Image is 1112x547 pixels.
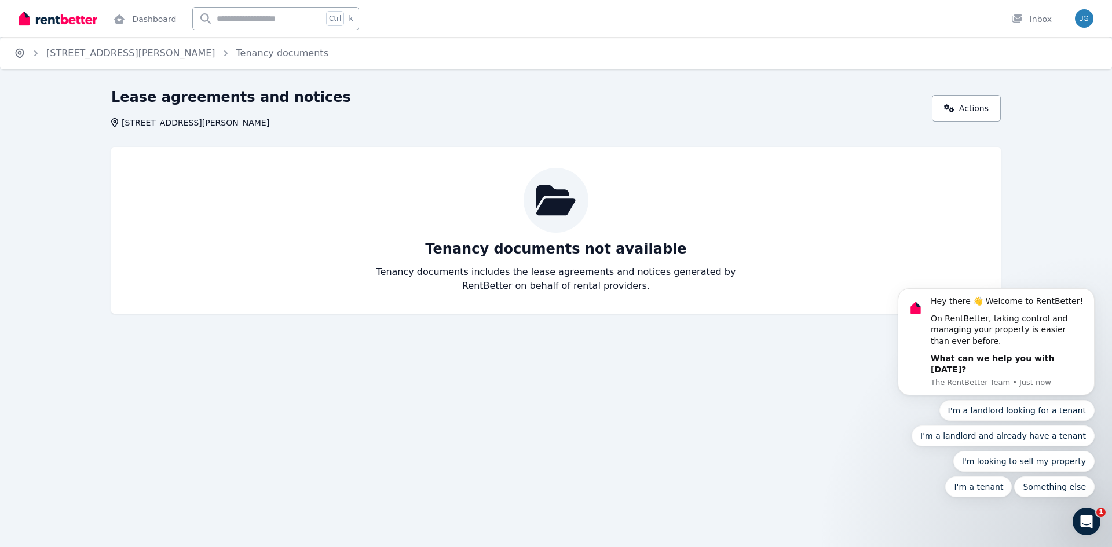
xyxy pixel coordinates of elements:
[236,47,328,58] a: Tenancy documents
[1096,508,1106,517] span: 1
[1011,13,1052,25] div: Inbox
[932,95,1001,122] a: Actions
[19,10,97,27] img: RentBetter
[1073,508,1100,535] iframe: Intercom live chat
[425,240,686,258] p: Tenancy documents not available
[1075,9,1093,28] img: Jackson Gilbert
[46,47,215,58] a: [STREET_ADDRESS][PERSON_NAME]
[122,117,269,129] span: [STREET_ADDRESS][PERSON_NAME]
[326,11,344,26] span: Ctrl
[361,265,751,293] p: Tenancy documents includes the lease agreements and notices generated by RentBetter on behalf of ...
[880,185,1112,516] iframe: Intercom notifications message
[111,88,351,107] h1: Lease agreements and notices
[349,14,353,23] span: k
